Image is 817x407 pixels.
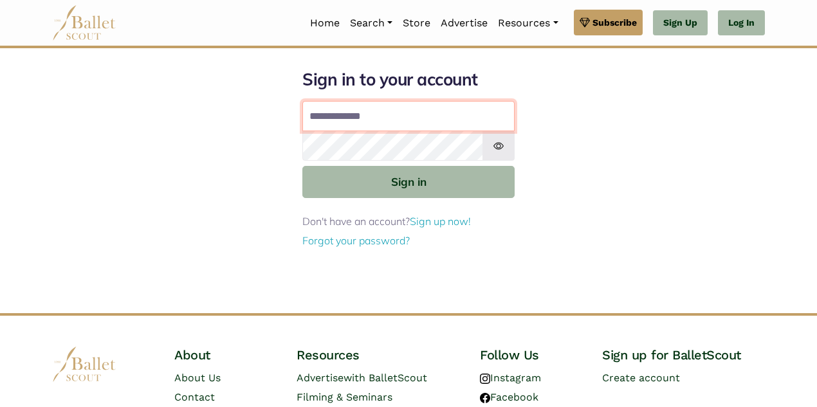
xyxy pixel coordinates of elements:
a: Filming & Seminars [297,391,392,403]
h4: Resources [297,347,459,363]
img: instagram logo [480,374,490,384]
span: Subscribe [592,15,637,30]
a: About Us [174,372,221,384]
img: logo [52,347,116,382]
img: facebook logo [480,393,490,403]
a: Home [305,10,345,37]
a: Search [345,10,398,37]
h4: Sign up for BalletScout [602,347,765,363]
h1: Sign in to your account [302,69,515,91]
h4: About [174,347,276,363]
a: Store [398,10,436,37]
a: Advertisewith BalletScout [297,372,427,384]
a: Subscribe [574,10,643,35]
a: Forgot your password? [302,234,410,247]
p: Don't have an account? [302,213,515,230]
img: gem.svg [580,15,590,30]
span: with BalletScout [344,372,427,384]
button: Sign in [302,166,515,197]
a: Advertise [436,10,493,37]
a: Facebook [480,391,538,403]
a: Sign Up [653,10,708,36]
a: Resources [493,10,563,37]
a: Contact [174,391,215,403]
a: Create account [602,372,680,384]
a: Sign up now! [410,215,471,228]
a: Log In [718,10,765,36]
a: Instagram [480,372,541,384]
h4: Follow Us [480,347,582,363]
